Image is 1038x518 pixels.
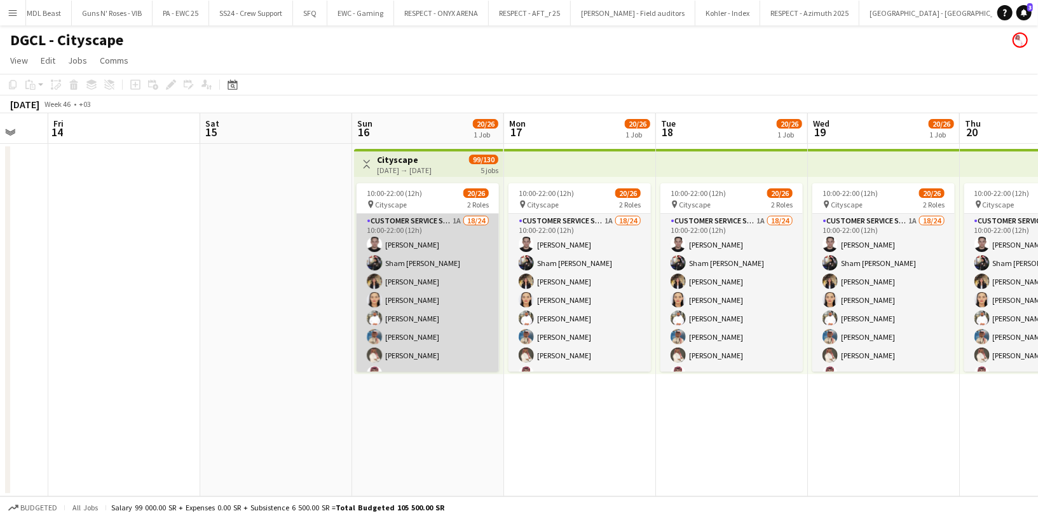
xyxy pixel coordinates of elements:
[859,1,1025,25] button: [GEOGRAPHIC_DATA] - [GEOGRAPHIC_DATA]
[481,164,498,175] div: 5 jobs
[625,130,650,139] div: 1 Job
[974,188,1030,198] span: 10:00-22:00 (12h)
[95,52,133,69] a: Comms
[209,1,293,25] button: SS24 - Crew Support
[36,52,60,69] a: Edit
[355,125,372,139] span: 16
[10,55,28,66] span: View
[963,125,981,139] span: 20
[394,1,489,25] button: RESPECT - ONYX ARENA
[5,52,33,69] a: View
[1016,5,1032,20] a: 3
[327,1,394,25] button: EWC - Gaming
[469,155,498,164] span: 99/130
[812,183,955,372] app-job-card: 10:00-22:00 (12h)20/26 Cityscape2 RolesCustomer Service Staff1A18/2410:00-22:00 (12h)[PERSON_NAME...
[831,200,863,209] span: Cityscape
[70,503,100,512] span: All jobs
[100,55,128,66] span: Comms
[507,125,526,139] span: 17
[293,1,327,25] button: SFQ
[203,125,219,139] span: 15
[68,55,87,66] span: Jobs
[53,118,64,129] span: Fri
[923,200,945,209] span: 2 Roles
[929,130,953,139] div: 1 Job
[463,188,489,198] span: 20/26
[63,52,92,69] a: Jobs
[965,118,981,129] span: Thu
[336,503,444,512] span: Total Budgeted 105 500.00 SR
[153,1,209,25] button: PA - EWC 25
[51,125,64,139] span: 14
[660,183,803,372] app-job-card: 10:00-22:00 (12h)20/26 Cityscape2 RolesCustomer Service Staff1A18/2410:00-22:00 (12h)[PERSON_NAME...
[205,118,219,129] span: Sat
[771,200,793,209] span: 2 Roles
[467,200,489,209] span: 2 Roles
[615,188,641,198] span: 20/26
[777,130,802,139] div: 1 Job
[671,188,726,198] span: 10:00-22:00 (12h)
[10,98,39,111] div: [DATE]
[20,503,57,512] span: Budgeted
[6,501,59,515] button: Budgeted
[489,1,571,25] button: RESPECT - AFT_r 25
[509,183,651,372] app-job-card: 10:00-22:00 (12h)20/26 Cityscape2 RolesCustomer Service Staff1A18/2410:00-22:00 (12h)[PERSON_NAME...
[527,200,559,209] span: Cityscape
[367,188,422,198] span: 10:00-22:00 (12h)
[111,503,444,512] div: Salary 99 000.00 SR + Expenses 0.00 SR + Subsistence 6 500.00 SR =
[10,31,123,50] h1: DGCL - Cityscape
[72,1,153,25] button: Guns N' Roses - VIB
[473,119,498,129] span: 20/26
[377,165,432,175] div: [DATE] → [DATE]
[983,200,1014,209] span: Cityscape
[767,188,793,198] span: 20/26
[625,119,650,129] span: 20/26
[1027,3,1033,11] span: 3
[760,1,859,25] button: RESPECT - Azimuth 2025
[919,188,945,198] span: 20/26
[377,154,432,165] h3: Cityscape
[777,119,802,129] span: 20/26
[519,188,574,198] span: 10:00-22:00 (12h)
[813,118,830,129] span: Wed
[375,200,407,209] span: Cityscape
[474,130,498,139] div: 1 Job
[619,200,641,209] span: 2 Roles
[509,118,526,129] span: Mon
[79,99,91,109] div: +03
[823,188,878,198] span: 10:00-22:00 (12h)
[357,118,372,129] span: Sun
[811,125,830,139] span: 19
[42,99,74,109] span: Week 46
[571,1,695,25] button: [PERSON_NAME] - Field auditors
[661,118,676,129] span: Tue
[679,200,711,209] span: Cityscape
[695,1,760,25] button: Kohler - Index
[929,119,954,129] span: 20/26
[41,55,55,66] span: Edit
[659,125,676,139] span: 18
[357,183,499,372] app-job-card: 10:00-22:00 (12h)20/26 Cityscape2 RolesCustomer Service Staff1A18/2410:00-22:00 (12h)[PERSON_NAME...
[1013,32,1028,48] app-user-avatar: Yousef Alotaibi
